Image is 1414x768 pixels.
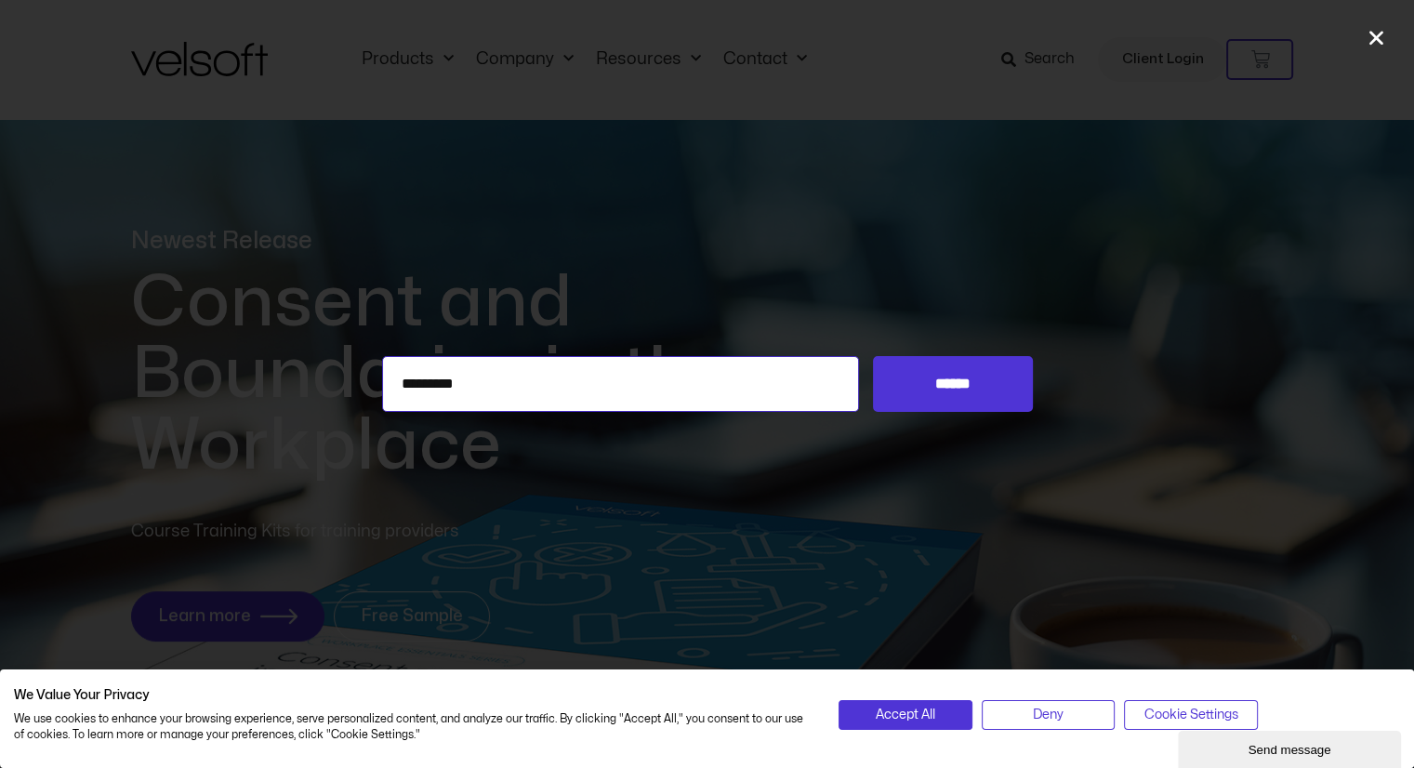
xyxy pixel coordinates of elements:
p: We use cookies to enhance your browsing experience, serve personalized content, and analyze our t... [14,711,811,743]
button: Accept all cookies [839,700,971,730]
a: Close [1367,28,1386,47]
button: Adjust cookie preferences [1124,700,1257,730]
span: Cookie Settings [1143,705,1237,725]
iframe: chat widget [1178,727,1405,768]
span: Accept All [876,705,935,725]
span: Deny [1033,705,1064,725]
h2: We Value Your Privacy [14,687,811,704]
button: Deny all cookies [982,700,1115,730]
